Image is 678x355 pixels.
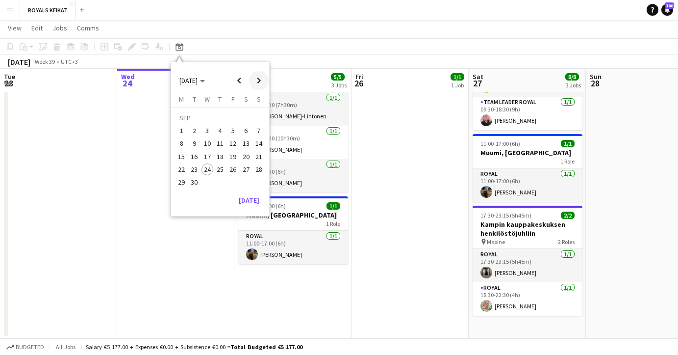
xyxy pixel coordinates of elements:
[253,125,265,137] span: 7
[326,220,340,227] span: 1 Role
[8,57,30,67] div: [DATE]
[32,58,57,65] span: Week 39
[201,164,213,175] span: 24
[189,138,201,150] span: 9
[451,82,464,89] div: 1 Job
[179,76,198,85] span: [DATE]
[176,151,187,163] span: 15
[175,176,188,189] button: 29-09-2025
[566,82,581,89] div: 3 Jobs
[238,58,348,192] app-job-card: 09:00-23:30 (14h30m)3/3Epassi Hybrid Company day Scandic Hub3 RolesRoyal1/109:00-16:30 (7h30m)[PE...
[20,0,76,20] button: ROYALS KEIKAT
[487,238,505,246] span: Maxine
[331,82,347,89] div: 3 Jobs
[473,220,582,238] h3: Kampin kauppakeskuksen henkilöstöjuhliin
[31,24,43,32] span: Edit
[176,125,187,137] span: 1
[354,78,363,89] span: 26
[238,231,348,264] app-card-role: Royal1/111:00-17:00 (6h)[PERSON_NAME]
[253,138,265,150] span: 14
[189,125,201,137] span: 2
[561,140,575,147] span: 1/1
[188,163,201,176] button: 23-09-2025
[201,137,214,150] button: 10-09-2025
[189,176,201,188] span: 30
[239,124,252,137] button: 06-09-2025
[201,163,214,176] button: 24-09-2025
[249,71,269,90] button: Next month
[226,124,239,137] button: 05-09-2025
[175,137,188,150] button: 08-09-2025
[227,151,239,163] span: 19
[188,176,201,189] button: 30-09-2025
[240,138,252,150] span: 13
[231,95,235,104] span: F
[257,95,261,104] span: S
[214,163,226,176] button: 25-09-2025
[451,73,464,81] span: 1/1
[204,95,210,104] span: W
[201,125,213,137] span: 3
[176,164,187,175] span: 22
[176,138,187,150] span: 8
[201,124,214,137] button: 03-09-2025
[239,163,252,176] button: 27-09-2025
[473,72,483,81] span: Sat
[214,138,226,150] span: 11
[326,202,340,210] span: 1/1
[252,124,265,137] button: 07-09-2025
[253,164,265,175] span: 28
[120,78,135,89] span: 24
[4,22,25,34] a: View
[473,168,582,202] app-card-role: Royal1/111:00-17:00 (6h)[PERSON_NAME]
[201,150,214,163] button: 17-09-2025
[238,92,348,126] app-card-role: Royal1/109:00-16:30 (7h30m)[PERSON_NAME]-Lihtonen
[252,150,265,163] button: 21-09-2025
[2,78,15,89] span: 23
[252,163,265,176] button: 28-09-2025
[176,72,209,89] button: Choose month and year
[229,71,249,90] button: Previous month
[175,111,265,124] td: SEP
[226,150,239,163] button: 19-09-2025
[176,176,187,188] span: 29
[201,151,213,163] span: 17
[238,159,348,192] app-card-role: Royal1/117:30-23:30 (6h)[PERSON_NAME]
[661,4,673,16] a: 100
[5,342,46,353] button: Budgeted
[179,95,184,104] span: M
[253,151,265,163] span: 21
[214,125,226,137] span: 4
[473,206,582,316] app-job-card: 17:30-23:15 (5h45m)2/2Kampin kauppakeskuksen henkilöstöjuhliin Maxine2 RolesRoyal1/117:30-23:15 (...
[238,196,348,264] app-job-card: 11:00-17:00 (6h)1/1Muumi, [GEOGRAPHIC_DATA]1 RoleRoyal1/111:00-17:00 (6h)[PERSON_NAME]
[189,151,201,163] span: 16
[61,58,78,65] div: UTC+3
[590,72,602,81] span: Sun
[473,282,582,316] app-card-role: Royal1/118:30-22:30 (4h)[PERSON_NAME]
[49,22,71,34] a: Jobs
[561,212,575,219] span: 2/2
[558,238,575,246] span: 2 Roles
[8,24,22,32] span: View
[240,164,252,175] span: 27
[77,24,99,32] span: Comms
[86,343,302,351] div: Salary €5 177.00 + Expenses €0.00 + Subsistence €0.00 =
[218,95,222,104] span: T
[560,158,575,165] span: 1 Role
[238,126,348,159] app-card-role: Royal1/109:00-19:30 (10h30m)[PERSON_NAME]
[480,212,531,219] span: 17:30-23:15 (5h45m)
[471,78,483,89] span: 27
[227,138,239,150] span: 12
[54,343,77,351] span: All jobs
[188,150,201,163] button: 16-09-2025
[189,164,201,175] span: 23
[473,134,582,202] app-job-card: 11:00-17:00 (6h)1/1Muumi, [GEOGRAPHIC_DATA]1 RoleRoyal1/111:00-17:00 (6h)[PERSON_NAME]
[52,24,67,32] span: Jobs
[473,148,582,157] h3: Muumi, [GEOGRAPHIC_DATA]
[355,72,363,81] span: Fri
[73,22,103,34] a: Comms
